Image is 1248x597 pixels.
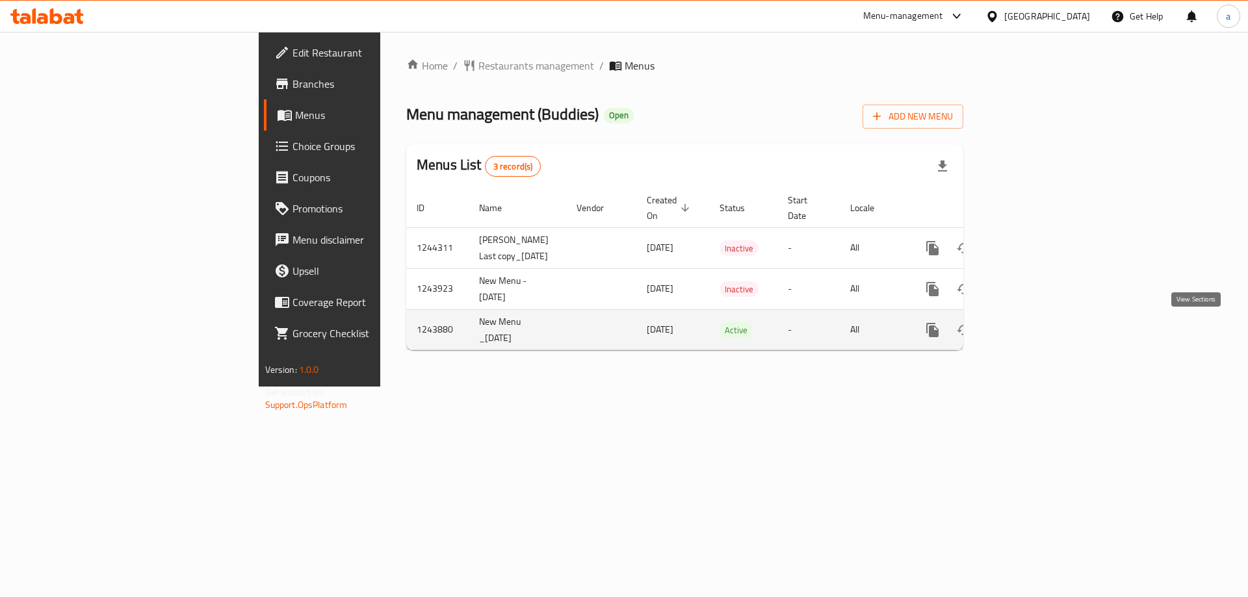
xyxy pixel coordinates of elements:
[264,286,467,318] a: Coverage Report
[948,273,980,305] button: Change Status
[777,268,840,309] td: -
[292,263,457,279] span: Upsell
[479,200,519,216] span: Name
[720,323,753,338] span: Active
[647,192,694,223] span: Created On
[265,361,297,378] span: Version:
[599,58,604,73] li: /
[840,309,907,350] td: All
[873,108,953,125] span: Add New Menu
[647,280,673,297] span: [DATE]
[478,58,594,73] span: Restaurants management
[863,105,963,129] button: Add New Menu
[625,58,655,73] span: Menus
[417,200,441,216] span: ID
[647,321,673,338] span: [DATE]
[264,131,467,162] a: Choice Groups
[292,45,457,60] span: Edit Restaurant
[292,170,457,185] span: Coupons
[292,76,457,92] span: Branches
[265,396,348,413] a: Support.OpsPlatform
[264,255,467,286] a: Upsell
[577,200,621,216] span: Vendor
[917,314,948,346] button: more
[469,309,566,350] td: New Menu _[DATE]
[406,58,963,73] nav: breadcrumb
[720,322,753,338] div: Active
[647,239,673,256] span: [DATE]
[265,383,325,400] span: Get support on:
[840,268,907,309] td: All
[777,227,840,268] td: -
[469,268,566,309] td: New Menu - [DATE]
[486,160,541,173] span: 3 record(s)
[850,200,891,216] span: Locale
[295,107,457,123] span: Menus
[917,233,948,264] button: more
[406,99,599,129] span: Menu management ( Buddies )
[720,282,759,297] span: Inactive
[907,188,1052,228] th: Actions
[604,108,634,123] div: Open
[406,188,1052,351] table: enhanced table
[264,224,467,255] a: Menu disclaimer
[417,155,541,177] h2: Menus List
[840,227,907,268] td: All
[292,294,457,310] span: Coverage Report
[788,192,824,223] span: Start Date
[485,156,541,177] div: Total records count
[264,318,467,349] a: Grocery Checklist
[264,99,467,131] a: Menus
[299,361,319,378] span: 1.0.0
[720,241,759,256] span: Inactive
[292,138,457,154] span: Choice Groups
[1004,9,1090,23] div: [GEOGRAPHIC_DATA]
[948,233,980,264] button: Change Status
[264,162,467,193] a: Coupons
[927,151,958,182] div: Export file
[264,37,467,68] a: Edit Restaurant
[292,232,457,248] span: Menu disclaimer
[292,201,457,216] span: Promotions
[604,110,634,121] span: Open
[720,281,759,297] div: Inactive
[469,227,566,268] td: [PERSON_NAME] Last copy_[DATE]
[463,58,594,73] a: Restaurants management
[292,325,457,341] span: Grocery Checklist
[917,273,948,305] button: more
[720,240,759,256] div: Inactive
[1226,9,1230,23] span: a
[264,68,467,99] a: Branches
[264,193,467,224] a: Promotions
[948,314,980,346] button: Change Status
[863,8,943,24] div: Menu-management
[777,309,840,350] td: -
[720,200,762,216] span: Status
